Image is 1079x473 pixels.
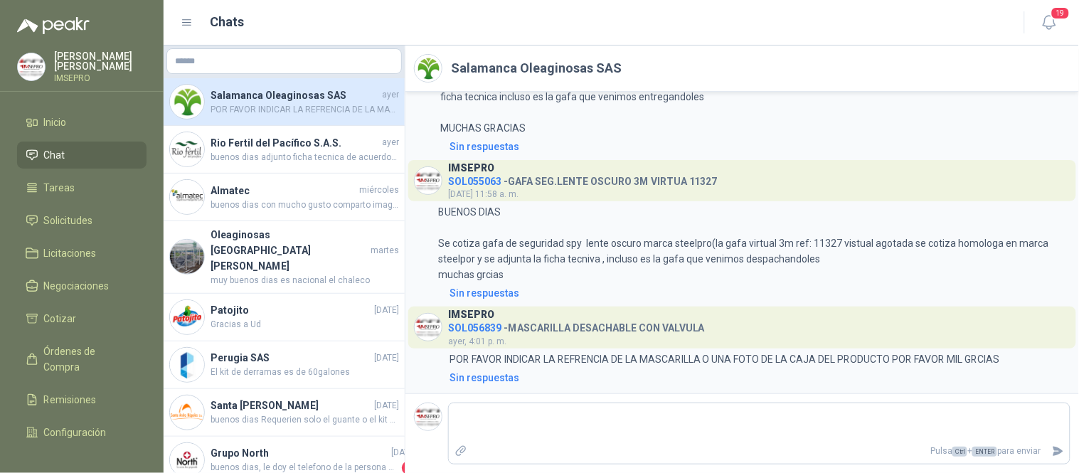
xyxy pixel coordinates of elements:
span: Tareas [44,180,75,196]
a: Solicitudes [17,207,147,234]
span: POR FAVOR INDICAR LA REFRENCIA DE LA MASCARILLA O UNA FOTO DE LA CAJA DEL PRODUCTO POR FAVOR MIL ... [211,103,399,117]
a: Negociaciones [17,272,147,299]
span: ayer [382,136,399,149]
a: Tareas [17,174,147,201]
a: Remisiones [17,386,147,413]
img: Company Logo [170,85,204,119]
h4: Santa [PERSON_NAME] [211,398,371,413]
h2: Salamanca Oleaginosas SAS [451,58,622,78]
img: Company Logo [170,132,204,166]
span: ayer, 4:01 p. m. [448,336,506,346]
div: Sin respuestas [450,139,519,154]
span: buenos dias con mucho gusto comparto imagen del guante tipo ingeniero corto y del guante largo [211,198,399,212]
span: Solicitudes [44,213,93,228]
a: Licitaciones [17,240,147,267]
h1: Chats [211,12,245,32]
h4: Oleaginosas [GEOGRAPHIC_DATA][PERSON_NAME] [211,227,368,274]
h4: - GAFA SEG.LENTE OSCURO 3M VIRTUA 11327 [448,172,718,186]
h4: Rio Fertil del Pacífico S.A.S. [211,135,379,151]
a: Cotizar [17,305,147,332]
span: Chat [44,147,65,163]
button: Enviar [1046,439,1070,464]
span: ENTER [972,447,997,457]
label: Adjuntar archivos [449,439,473,464]
a: Company LogoPatojito[DATE]Gracias a Ud [164,294,405,341]
span: SOL055063 [448,176,501,187]
img: Company Logo [415,55,442,82]
img: Company Logo [170,240,204,274]
a: Company LogoOleaginosas [GEOGRAPHIC_DATA][PERSON_NAME]martesmuy buenos dias es nacional el chaleco [164,221,405,294]
h4: - MASCARILLA DESACHABLE CON VALVULA [448,319,705,332]
span: [DATE] [374,351,399,365]
span: Órdenes de Compra [44,344,133,375]
p: Pulsa + para enviar [473,439,1047,464]
h3: IMSEPRO [448,311,494,319]
img: Company Logo [415,403,442,430]
h4: Salamanca Oleaginosas SAS [211,87,379,103]
span: martes [371,244,399,257]
img: Company Logo [170,395,204,430]
span: Licitaciones [44,245,97,261]
p: IMSEPRO [54,74,147,83]
span: muy buenos dias es nacional el chaleco [211,274,399,287]
p: [PERSON_NAME] [PERSON_NAME] [54,51,147,71]
span: El kit de derramas es de 60galones [211,366,399,379]
h3: IMSEPRO [448,164,494,172]
a: Company LogoPerugia SAS[DATE]El kit de derramas es de 60galones [164,341,405,389]
span: Inicio [44,115,67,130]
span: buenos dias adjunto ficha tecnica de acuerdo a su amable solictud [211,151,399,164]
img: Company Logo [170,348,204,382]
a: Sin respuestas [447,285,1070,301]
p: BUENOS DIAS Se cotiza gafa de seguridad spy lente oscuro marca steelpro(la gafa virtual 3m ref: 1... [439,204,1070,282]
span: miércoles [359,184,399,197]
h4: Perugia SAS [211,350,371,366]
h4: Grupo North [211,445,388,461]
p: POR FAVOR INDICAR LA REFRENCIA DE LA MASCARILLA O UNA FOTO DE LA CAJA DEL PRODUCTO POR FAVOR MIL ... [450,351,1000,367]
span: buenos dias Requerien solo el guante o el kit completo , con pruebas de testeo incluido muchas gr... [211,413,399,427]
a: Inicio [17,109,147,136]
img: Company Logo [170,300,204,334]
span: [DATE] [391,446,416,459]
img: Company Logo [18,53,45,80]
span: [DATE] [374,399,399,413]
a: Company LogoRio Fertil del Pacífico S.A.S.ayerbuenos dias adjunto ficha tecnica de acuerdo a su a... [164,126,405,174]
img: Company Logo [415,314,442,341]
a: Sin respuestas [447,139,1070,154]
span: Ctrl [952,447,967,457]
img: Company Logo [170,180,204,214]
img: Company Logo [415,167,442,194]
span: Cotizar [44,311,77,326]
span: ayer [382,88,399,102]
span: Configuración [44,425,107,440]
a: Sin respuestas [447,370,1070,386]
span: Negociaciones [44,278,110,294]
a: Company LogoSalamanca Oleaginosas SASayerPOR FAVOR INDICAR LA REFRENCIA DE LA MASCARILLA O UNA FO... [164,78,405,126]
div: Sin respuestas [450,370,519,386]
span: [DATE] [374,304,399,317]
span: Remisiones [44,392,97,408]
a: Company LogoSanta [PERSON_NAME][DATE]buenos dias Requerien solo el guante o el kit completo , con... [164,389,405,437]
a: Chat [17,142,147,169]
a: Company LogoAlmatecmiércolesbuenos dias con mucho gusto comparto imagen del guante tipo ingeniero... [164,174,405,221]
button: 19 [1036,10,1062,36]
div: Sin respuestas [450,285,519,301]
span: [DATE] 11:58 a. m. [448,189,519,199]
h4: Almatec [211,183,356,198]
a: Órdenes de Compra [17,338,147,381]
img: Logo peakr [17,17,90,34]
h4: Patojito [211,302,371,318]
span: 19 [1051,6,1070,20]
a: Configuración [17,419,147,446]
span: Gracias a Ud [211,318,399,331]
span: SOL056839 [448,322,501,334]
